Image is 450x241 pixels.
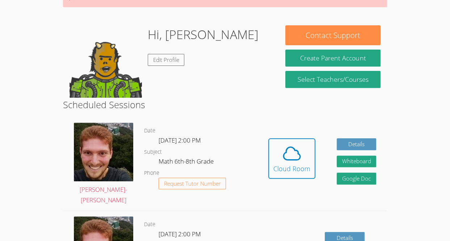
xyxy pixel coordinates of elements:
button: Create Parent Account [285,50,380,67]
dt: Date [144,126,155,135]
dt: Date [144,220,155,229]
button: Request Tutor Number [159,178,226,190]
span: Request Tutor Number [164,181,221,186]
img: default.png [70,25,142,98]
div: Cloud Room [273,164,310,174]
span: [DATE] 2:00 PM [159,136,201,144]
button: Whiteboard [337,156,377,168]
dt: Phone [144,169,159,178]
button: Contact Support [285,25,380,45]
span: [DATE] 2:00 PM [159,230,201,238]
a: Select Teachers/Courses [285,71,380,88]
dt: Subject [144,148,162,157]
a: [PERSON_NAME]-[PERSON_NAME] [74,123,133,205]
a: Google Doc [337,173,377,185]
img: avatar.png [74,123,133,181]
a: Edit Profile [148,54,185,66]
a: Details [337,138,377,150]
h1: Hi, [PERSON_NAME] [148,25,258,44]
button: Cloud Room [268,138,315,179]
dd: Math 6th-8th Grade [159,156,215,169]
h2: Scheduled Sessions [63,98,387,111]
